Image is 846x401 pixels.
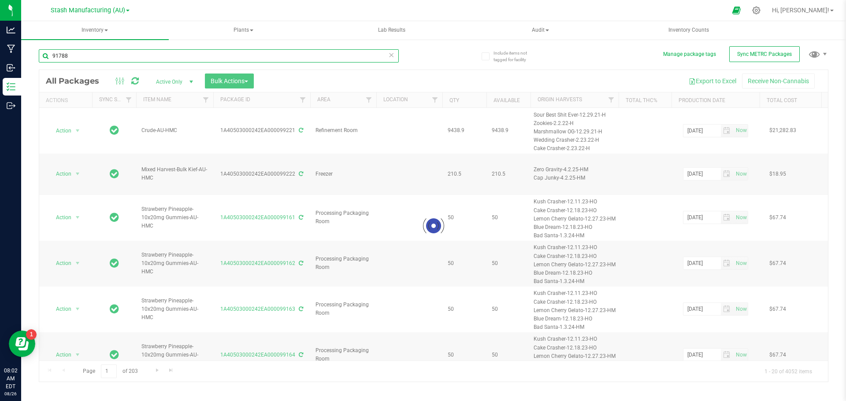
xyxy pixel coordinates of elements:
[39,49,399,63] input: Search Package ID, Item Name, SKU, Lot or Part Number...
[4,367,17,390] p: 08:02 AM EDT
[7,63,15,72] inline-svg: Inbound
[51,7,125,14] span: Stash Manufacturing (AU)
[170,22,317,39] span: Plants
[388,49,394,61] span: Clear
[7,44,15,53] inline-svg: Manufacturing
[7,26,15,34] inline-svg: Analytics
[772,7,829,14] span: Hi, [PERSON_NAME]!
[467,22,614,39] span: Audit
[26,329,37,340] iframe: Resource center unread badge
[493,50,538,63] span: Include items not tagged for facility
[9,331,35,357] iframe: Resource center
[751,6,762,15] div: Manage settings
[467,21,614,40] a: Audit
[318,21,466,40] a: Lab Results
[7,82,15,91] inline-svg: Inventory
[729,46,800,62] button: Sync METRC Packages
[663,51,716,58] button: Manage package tags
[7,101,15,110] inline-svg: Outbound
[737,51,792,57] span: Sync METRC Packages
[4,390,17,397] p: 08/26
[615,21,763,40] a: Inventory Counts
[727,2,746,19] span: Open Ecommerce Menu
[366,26,417,34] span: Lab Results
[21,21,169,40] a: Inventory
[657,26,721,34] span: Inventory Counts
[170,21,317,40] a: Plants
